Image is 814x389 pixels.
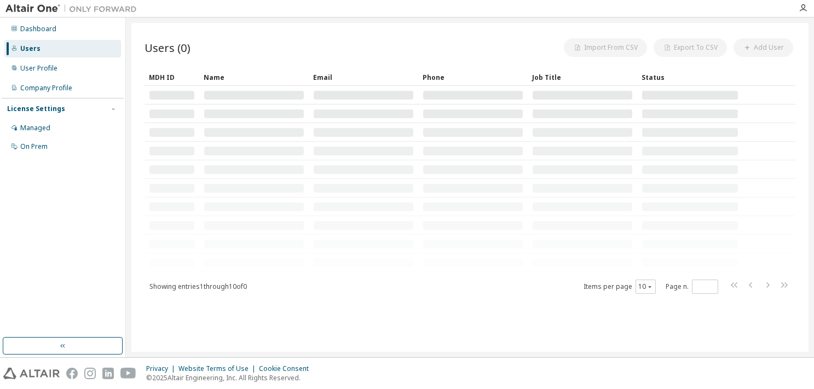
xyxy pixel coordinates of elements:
div: On Prem [20,142,48,151]
div: Dashboard [20,25,56,33]
div: MDH ID [149,68,195,86]
div: Name [204,68,304,86]
button: Import From CSV [564,38,647,57]
div: Cookie Consent [259,364,315,373]
img: linkedin.svg [102,368,114,379]
div: Status [642,68,738,86]
img: youtube.svg [120,368,136,379]
img: instagram.svg [84,368,96,379]
img: facebook.svg [66,368,78,379]
div: Privacy [146,364,178,373]
button: Add User [734,38,793,57]
span: Items per page [584,280,656,294]
span: Page n. [666,280,718,294]
button: 10 [638,282,653,291]
div: Company Profile [20,84,72,92]
span: Users (0) [145,40,190,55]
div: Job Title [532,68,633,86]
div: Users [20,44,41,53]
div: Phone [423,68,523,86]
span: Showing entries 1 through 10 of 0 [149,282,247,291]
img: altair_logo.svg [3,368,60,379]
img: Altair One [5,3,142,14]
div: Website Terms of Use [178,364,259,373]
div: License Settings [7,104,65,113]
div: Managed [20,124,50,132]
div: Email [313,68,414,86]
button: Export To CSV [654,38,727,57]
p: © 2025 Altair Engineering, Inc. All Rights Reserved. [146,373,315,382]
div: User Profile [20,64,57,73]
